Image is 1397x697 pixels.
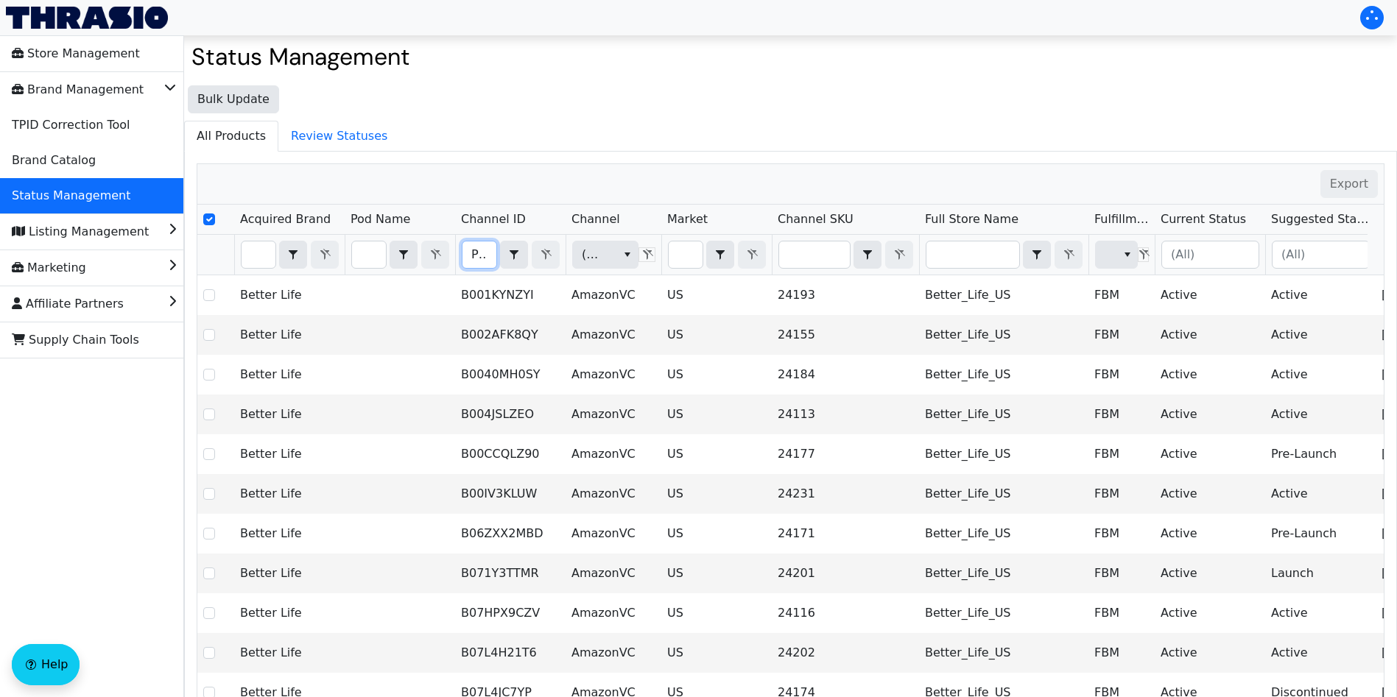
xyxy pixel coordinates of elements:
td: B00IV3KLUW [455,474,566,514]
span: Affiliate Partners [12,292,124,316]
td: 24231 [772,474,919,514]
input: Filter [242,241,275,268]
td: Better_Life_US [919,275,1088,315]
td: US [661,593,772,633]
td: 24193 [772,275,919,315]
td: FBM [1088,633,1155,673]
span: Full Store Name [925,210,1018,228]
input: Select Row [203,488,215,500]
td: B07HPX9CZV [455,593,566,633]
td: AmazonVC [566,275,661,315]
button: select [501,241,527,268]
td: B06ZXX2MBD [455,514,566,553]
span: Choose Operator [1023,241,1051,269]
th: Filter [1155,235,1265,275]
span: Listing Management [12,220,149,244]
input: Select Row [203,567,215,579]
td: Active [1155,275,1265,315]
h2: Status Management [191,43,1390,71]
td: Active [1265,593,1376,633]
th: Filter [234,235,345,275]
td: B001KYNZYI [455,275,566,315]
td: 24155 [772,315,919,355]
td: AmazonVC [566,633,661,673]
input: Select Row [203,369,215,381]
span: Choose Operator [706,241,734,269]
span: Status Management [12,184,130,208]
td: 24116 [772,593,919,633]
input: Filter [669,241,703,268]
span: Channel SKU [778,210,854,228]
td: 24177 [772,434,919,474]
button: select [1116,241,1138,268]
td: Active [1265,315,1376,355]
td: FBM [1088,315,1155,355]
td: B0040MH0SY [455,355,566,395]
td: Better_Life_US [919,434,1088,474]
input: Select Row [203,607,215,619]
td: FBM [1088,434,1155,474]
td: AmazonVC [566,395,661,434]
input: Filter [926,241,1019,268]
button: select [616,241,638,268]
input: (All) [1273,241,1369,268]
input: Filter [462,241,496,268]
span: Pod Name [351,210,410,228]
td: Active [1265,395,1376,434]
span: Market [667,210,708,228]
td: Better_Life_US [919,514,1088,553]
td: US [661,474,772,514]
input: (All) [1162,241,1259,268]
td: Better_Life_US [919,395,1088,434]
span: Review Statuses [279,121,399,151]
td: Active [1155,355,1265,395]
td: Pre-Launch [1265,434,1376,474]
td: Active [1155,315,1265,355]
td: US [661,355,772,395]
td: Active [1155,633,1265,673]
a: Thrasio Logo [6,7,168,29]
span: Choose Operator [500,241,528,269]
td: Better_Life_US [919,553,1088,593]
td: Active [1155,474,1265,514]
td: Active [1155,514,1265,553]
td: Better Life [234,514,345,553]
span: Help [41,656,68,673]
td: FBM [1088,395,1155,434]
input: Filter [352,241,386,268]
td: Better Life [234,315,345,355]
td: FBM [1088,514,1155,553]
td: US [661,553,772,593]
td: US [661,434,772,474]
td: FBM [1088,553,1155,593]
td: Better Life [234,633,345,673]
td: Active [1265,474,1376,514]
td: Better Life [234,553,345,593]
span: (All) [582,246,605,263]
td: Active [1155,593,1265,633]
td: B002AFK8QY [455,315,566,355]
td: AmazonVC [566,355,661,395]
td: AmazonVC [566,593,661,633]
td: 24184 [772,355,919,395]
span: Channel ID [461,210,526,228]
td: FBM [1088,474,1155,514]
input: Select Row [203,448,215,460]
input: Select Row [203,289,215,301]
th: Filter [772,235,919,275]
button: Export [1320,170,1378,198]
td: Active [1155,395,1265,434]
td: 24113 [772,395,919,434]
span: TPID Correction Tool [12,113,130,137]
span: Supply Chain Tools [12,328,139,352]
span: Bulk Update [197,91,270,108]
td: FBM [1088,593,1155,633]
span: Choose Operator [854,241,882,269]
td: 24171 [772,514,919,553]
span: Suggested Status [1271,210,1370,228]
td: Active [1265,633,1376,673]
td: Pre-Launch [1265,514,1376,553]
td: 24201 [772,553,919,593]
td: US [661,275,772,315]
td: US [661,514,772,553]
